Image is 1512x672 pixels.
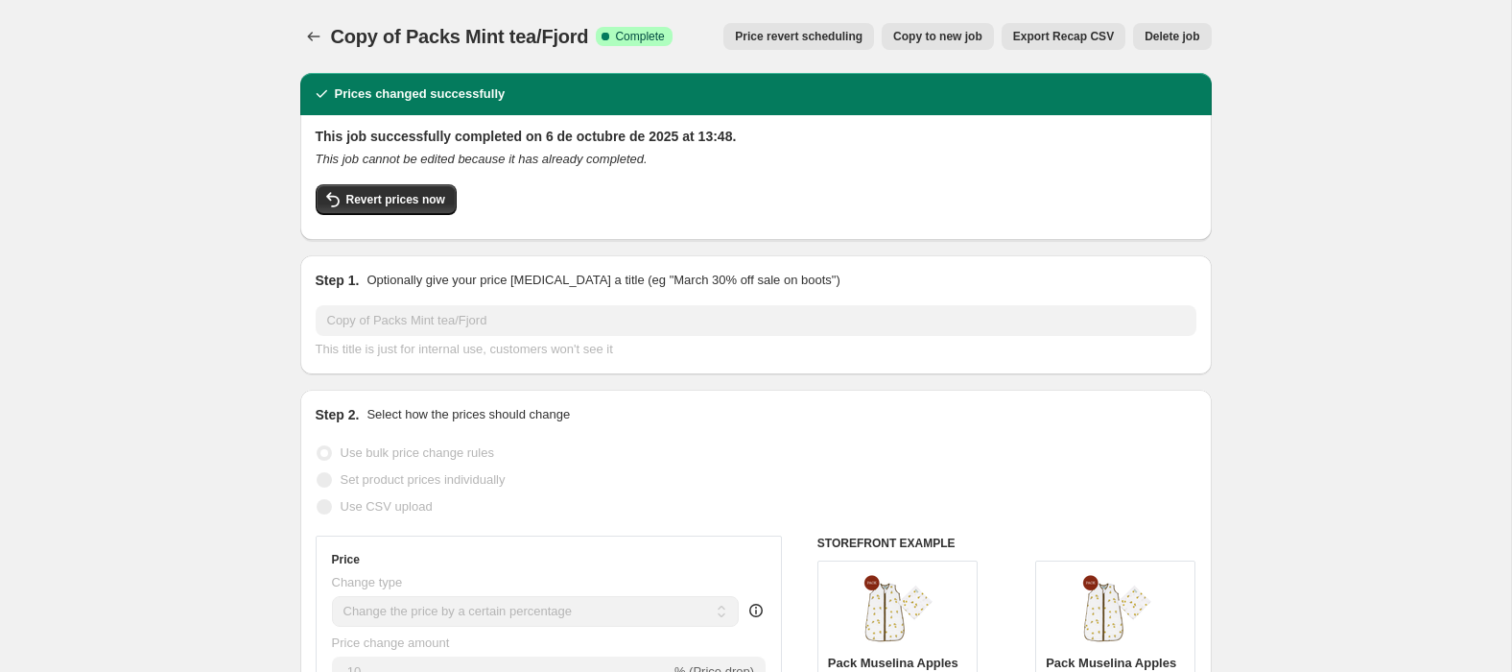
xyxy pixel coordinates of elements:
[1077,571,1154,648] img: Apples_pack_80x.png
[316,271,360,290] h2: Step 1.
[331,26,589,47] span: Copy of Packs Mint tea/Fjord
[316,342,613,356] span: This title is just for internal use, customers won't see it
[859,571,935,648] img: Apples_pack_80x.png
[817,536,1196,551] h6: STOREFRONT EXAMPLE
[615,29,664,44] span: Complete
[893,29,982,44] span: Copy to new job
[332,552,360,567] h3: Price
[316,305,1196,336] input: 30% off holiday sale
[341,472,506,487] span: Set product prices individually
[341,499,433,514] span: Use CSV upload
[316,152,648,166] i: This job cannot be edited because it has already completed.
[316,127,1196,146] h2: This job successfully completed on 6 de octubre de 2025 at 13:48.
[1145,29,1199,44] span: Delete job
[316,184,457,215] button: Revert prices now
[332,636,450,650] span: Price change amount
[335,84,506,104] h2: Prices changed successfully
[316,405,360,424] h2: Step 2.
[746,601,766,620] div: help
[1002,23,1125,50] button: Export Recap CSV
[1133,23,1211,50] button: Delete job
[723,23,874,50] button: Price revert scheduling
[341,445,494,460] span: Use bulk price change rules
[735,29,862,44] span: Price revert scheduling
[300,23,327,50] button: Price change jobs
[366,271,839,290] p: Optionally give your price [MEDICAL_DATA] a title (eg "March 30% off sale on boots")
[332,575,403,589] span: Change type
[346,192,445,207] span: Revert prices now
[882,23,994,50] button: Copy to new job
[366,405,570,424] p: Select how the prices should change
[1013,29,1114,44] span: Export Recap CSV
